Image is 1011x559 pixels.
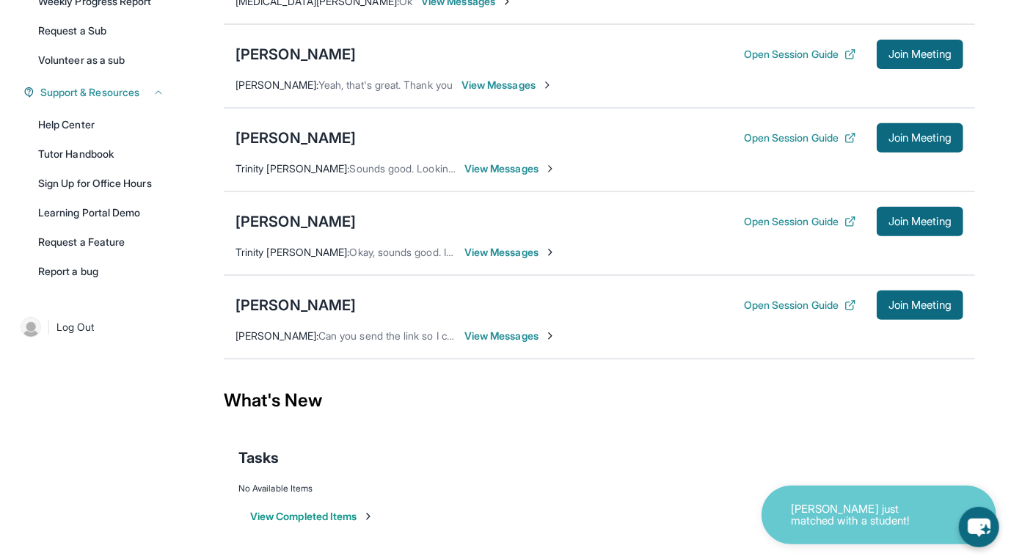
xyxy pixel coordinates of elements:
[791,503,938,527] p: [PERSON_NAME] just matched with a student!
[236,162,350,175] span: Trinity [PERSON_NAME] :
[15,311,173,343] a: |Log Out
[744,298,856,313] button: Open Session Guide
[224,368,975,433] div: What's New
[959,507,999,547] button: chat-button
[236,78,318,91] span: [PERSON_NAME] :
[236,329,318,342] span: [PERSON_NAME] :
[541,79,553,91] img: Chevron-Right
[21,317,41,337] img: user-img
[29,258,173,285] a: Report a bug
[464,245,556,260] span: View Messages
[888,301,952,310] span: Join Meeting
[56,320,95,335] span: Log Out
[250,509,374,524] button: View Completed Items
[318,329,579,342] span: Can you send the link so I can get it on her tablet please
[464,329,556,343] span: View Messages
[877,207,963,236] button: Join Meeting
[888,50,952,59] span: Join Meeting
[34,85,164,100] button: Support & Resources
[40,85,139,100] span: Support & Resources
[47,318,51,336] span: |
[236,295,356,315] div: [PERSON_NAME]
[744,47,856,62] button: Open Session Guide
[238,483,960,494] div: No Available Items
[29,170,173,197] a: Sign Up for Office Hours
[350,246,896,258] span: Okay, sounds good. I believe you were given a link to join sessions so I will see you both then. ...
[877,291,963,320] button: Join Meeting
[238,447,279,468] span: Tasks
[29,112,173,138] a: Help Center
[877,40,963,69] button: Join Meeting
[236,128,356,148] div: [PERSON_NAME]
[29,18,173,44] a: Request a Sub
[236,246,350,258] span: Trinity [PERSON_NAME] :
[888,217,952,226] span: Join Meeting
[236,44,356,65] div: [PERSON_NAME]
[877,123,963,153] button: Join Meeting
[461,78,553,92] span: View Messages
[744,214,856,229] button: Open Session Guide
[29,200,173,226] a: Learning Portal Demo
[350,162,700,175] span: Sounds good. Looking forward to meeting you both, have a great weekend!
[544,246,556,258] img: Chevron-Right
[464,161,556,176] span: View Messages
[544,163,556,175] img: Chevron-Right
[318,78,453,91] span: Yeah, that's great. Thank you
[888,134,952,142] span: Join Meeting
[236,211,356,232] div: [PERSON_NAME]
[29,47,173,73] a: Volunteer as a sub
[29,141,173,167] a: Tutor Handbook
[29,229,173,255] a: Request a Feature
[744,131,856,145] button: Open Session Guide
[544,330,556,342] img: Chevron-Right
